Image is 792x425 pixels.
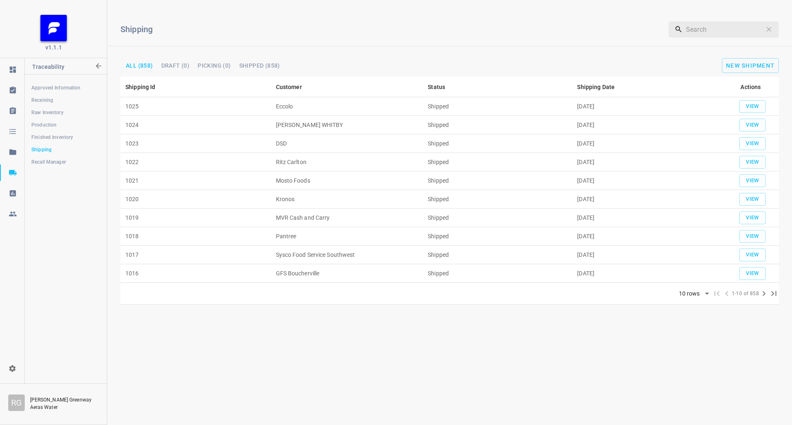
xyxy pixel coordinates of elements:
span: Picking (0) [198,63,231,68]
span: View [743,232,761,241]
td: Shipped [423,153,572,171]
button: add [739,137,766,150]
div: Shipping Date [577,82,615,92]
span: Shipped (858) [239,63,280,68]
td: [DATE] [572,190,723,209]
td: 1019 [120,209,271,227]
span: Production [31,121,100,129]
td: Kronos [271,190,423,209]
span: View [743,176,761,185]
button: add [722,58,779,73]
a: Recall Manager [25,154,106,170]
td: 1025 [120,97,271,116]
td: 1016 [120,264,271,283]
td: Ritz Carlton [271,153,423,171]
p: Traceability [32,58,94,78]
button: add [739,267,766,280]
p: Aeras Water [30,404,96,411]
span: Approved Information [31,84,100,92]
td: 1018 [120,227,271,246]
div: 10 rows [677,290,702,297]
td: [DATE] [572,209,723,227]
span: View [743,250,761,260]
td: Eccolo [271,97,423,116]
span: View [743,102,761,111]
img: FB_Logo_Reversed_RGB_Icon.895fbf61.png [40,15,67,41]
td: Shipped [423,227,572,246]
span: All (858) [126,63,153,68]
span: Customer [276,82,313,92]
a: Raw Inventory [25,104,106,121]
td: GFS Boucherville [271,264,423,283]
button: add [739,211,766,224]
td: Mosto Foods [271,171,423,190]
button: add [739,249,766,261]
td: Shipped [423,190,572,209]
td: Shipped [423,97,572,116]
span: Receiving [31,96,100,104]
span: View [743,120,761,130]
input: Search [686,21,761,38]
button: add [739,119,766,131]
td: 1020 [120,190,271,209]
td: Shipped [423,171,572,190]
span: View [743,157,761,167]
td: 1024 [120,116,271,134]
button: add [739,156,766,169]
td: Shipped [423,264,572,283]
div: 10 rows [674,288,712,300]
td: 1022 [120,153,271,171]
td: MVR Cash and Carry [271,209,423,227]
span: Last Page [769,289,779,298]
span: 1-10 of 858 [732,290,759,298]
a: Approved Information [25,80,106,96]
span: Shipping Id [125,82,166,92]
span: Status [428,82,456,92]
button: add [739,100,766,113]
td: Sysco Food Service Southwest [271,246,423,264]
h6: Shipping [120,23,551,36]
button: add [739,230,766,243]
button: Shipped (858) [236,60,283,71]
td: [DATE] [572,97,723,116]
span: Previous Page [722,289,732,298]
span: Next Page [759,289,769,298]
td: [PERSON_NAME] WHITBY [271,116,423,134]
button: add [739,174,766,187]
div: Shipping Id [125,82,156,92]
button: All (858) [123,60,156,71]
p: [PERSON_NAME] Greenway [30,396,99,404]
td: [DATE] [572,153,723,171]
span: Draft (0) [161,63,190,68]
span: First Page [712,289,722,298]
td: Shipped [423,134,572,153]
td: [DATE] [572,264,723,283]
a: Receiving [25,92,106,108]
span: View [743,195,761,204]
td: [DATE] [572,171,723,190]
td: Shipped [423,246,572,264]
span: View [743,213,761,223]
td: 1021 [120,171,271,190]
td: [DATE] [572,227,723,246]
td: 1017 [120,246,271,264]
span: Shipping [31,146,100,154]
span: Recall Manager [31,158,100,166]
button: add [739,193,766,206]
a: Shipping [25,141,106,158]
button: Picking (0) [194,60,234,71]
span: View [743,139,761,148]
svg: Search [674,25,683,33]
span: New Shipment [726,62,775,69]
td: DSD [271,134,423,153]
